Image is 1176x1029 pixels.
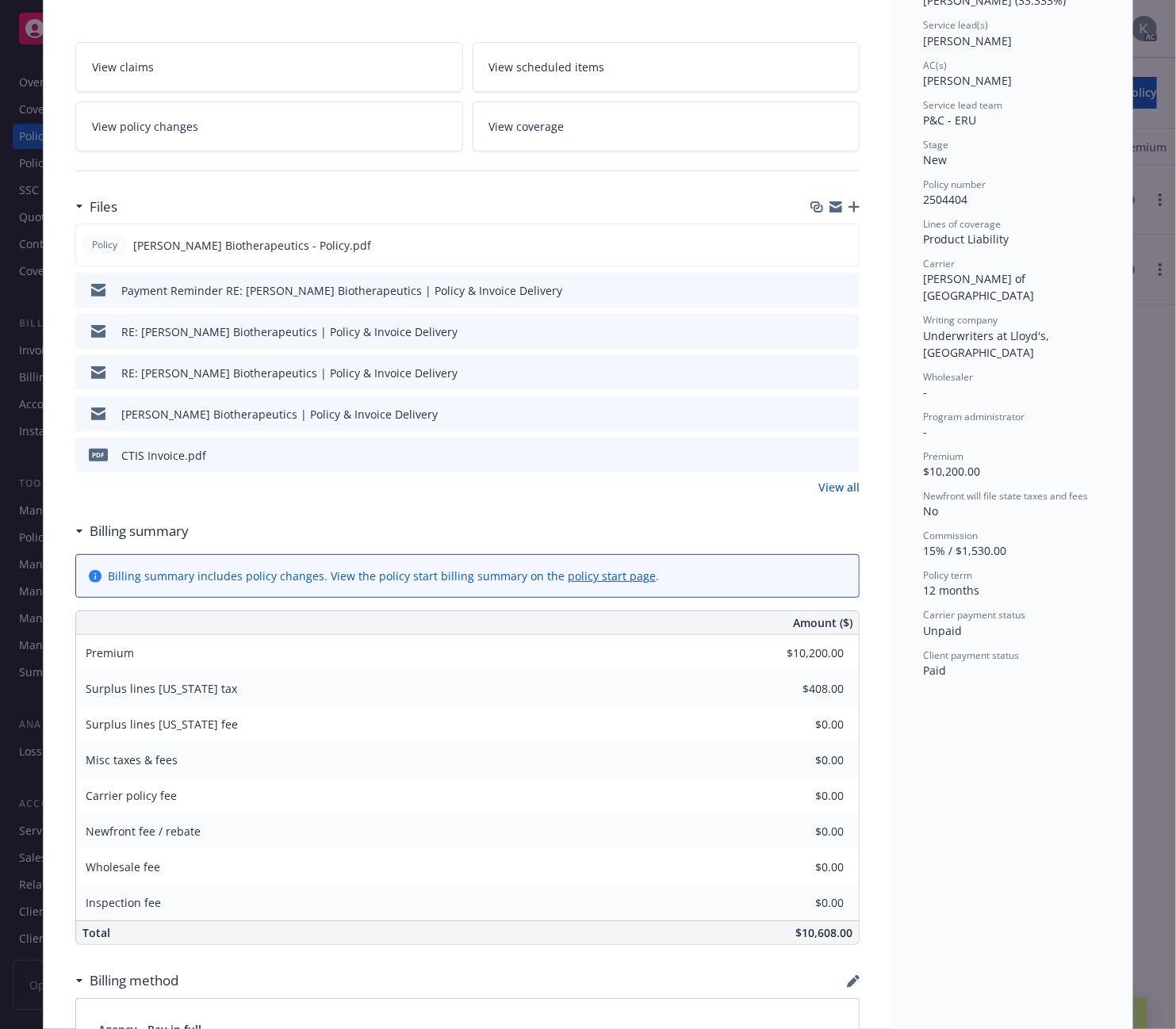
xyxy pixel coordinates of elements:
[489,118,565,135] span: View coverage
[82,925,110,940] span: Total
[923,192,967,207] span: 2504404
[923,583,979,598] span: 12 months
[121,447,206,464] div: CTIS Invoice.pdf
[923,73,1012,88] span: [PERSON_NAME]
[75,101,463,151] a: View policy changes
[923,231,1101,247] div: Product Liability
[814,282,826,299] button: download file
[923,217,1001,231] span: Lines of coverage
[473,101,860,151] a: View coverage
[923,424,927,439] span: -
[75,197,117,217] div: Files
[923,138,948,151] span: Stage
[923,59,947,72] span: AC(s)
[923,18,988,32] span: Service lead(s)
[75,42,463,92] a: View claims
[923,33,1012,48] span: [PERSON_NAME]
[750,855,853,879] input: 0.00
[89,238,121,252] span: Policy
[92,118,198,135] span: View policy changes
[86,859,160,874] span: Wholesale fee
[818,479,860,495] a: View all
[839,282,853,299] button: preview file
[813,237,825,254] button: download file
[121,282,562,299] div: Payment Reminder RE: [PERSON_NAME] Biotherapeutics | Policy & Invoice Delivery
[923,257,955,270] span: Carrier
[86,895,161,910] span: Inspection fee
[923,370,973,384] span: Wholesaler
[923,178,986,191] span: Policy number
[923,410,1025,423] span: Program administrator
[793,614,852,631] span: Amount ($)
[814,447,826,464] button: download file
[839,447,853,464] button: preview file
[86,824,201,839] span: Newfront fee / rebate
[750,677,853,701] input: 0.00
[75,970,178,991] div: Billing method
[86,645,134,660] span: Premium
[750,891,853,915] input: 0.00
[814,323,826,340] button: download file
[923,328,1052,360] span: Underwriters at Lloyd's, [GEOGRAPHIC_DATA]
[121,323,458,340] div: RE: [PERSON_NAME] Biotherapeutics | Policy & Invoice Delivery
[923,464,980,479] span: $10,200.00
[923,384,927,400] span: -
[86,788,177,803] span: Carrier policy fee
[923,623,962,638] span: Unpaid
[923,648,1019,662] span: Client payment status
[750,641,853,665] input: 0.00
[121,365,458,381] div: RE: [PERSON_NAME] Biotherapeutics | Policy & Invoice Delivery
[133,237,371,254] span: [PERSON_NAME] Biotherapeutics - Policy.pdf
[89,449,108,461] span: pdf
[923,271,1034,303] span: [PERSON_NAME] of [GEOGRAPHIC_DATA]
[839,323,853,340] button: preview file
[90,197,117,217] h3: Files
[923,503,938,518] span: No
[795,925,852,940] span: $10,608.00
[923,663,946,678] span: Paid
[121,406,438,423] div: [PERSON_NAME] Biotherapeutics | Policy & Invoice Delivery
[750,748,853,772] input: 0.00
[90,521,189,541] h3: Billing summary
[473,42,860,92] a: View scheduled items
[923,152,947,167] span: New
[750,820,853,843] input: 0.00
[923,568,972,582] span: Policy term
[923,608,1025,622] span: Carrier payment status
[750,713,853,736] input: 0.00
[923,98,1002,112] span: Service lead team
[923,543,1006,558] span: 15% / $1,530.00
[92,59,154,75] span: View claims
[839,406,853,423] button: preview file
[923,489,1088,503] span: Newfront will file state taxes and fees
[838,237,852,254] button: preview file
[489,59,605,75] span: View scheduled items
[86,681,237,696] span: Surplus lines [US_STATE] tax
[923,313,998,327] span: Writing company
[86,717,238,732] span: Surplus lines [US_STATE] fee
[814,365,826,381] button: download file
[814,406,826,423] button: download file
[750,784,853,808] input: 0.00
[923,529,978,542] span: Commission
[923,113,976,128] span: P&C - ERU
[75,521,189,541] div: Billing summary
[839,365,853,381] button: preview file
[923,449,963,463] span: Premium
[86,752,178,767] span: Misc taxes & fees
[568,568,656,583] a: policy start page
[90,970,178,991] h3: Billing method
[108,568,659,584] div: Billing summary includes policy changes. View the policy start billing summary on the .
